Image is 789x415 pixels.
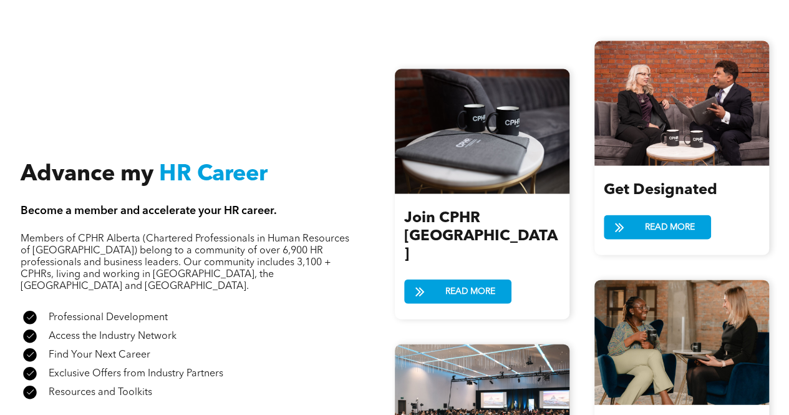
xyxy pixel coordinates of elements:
[21,205,277,217] span: Become a member and accelerate your HR career.
[21,234,349,291] span: Members of CPHR Alberta (Chartered Professionals in Human Resources of [GEOGRAPHIC_DATA]) belong ...
[641,216,699,239] span: READ MORE
[159,164,268,186] span: HR Career
[49,350,150,360] span: Find Your Next Career
[49,313,168,323] span: Professional Development
[404,211,558,262] span: Join CPHR [GEOGRAPHIC_DATA]
[604,183,717,198] span: Get Designated
[49,388,152,398] span: Resources and Toolkits
[49,369,223,379] span: Exclusive Offers from Industry Partners
[604,215,711,240] a: READ MORE
[404,280,511,304] a: READ MORE
[21,164,153,186] span: Advance my
[49,331,177,341] span: Access the Industry Network
[441,280,500,303] span: READ MORE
